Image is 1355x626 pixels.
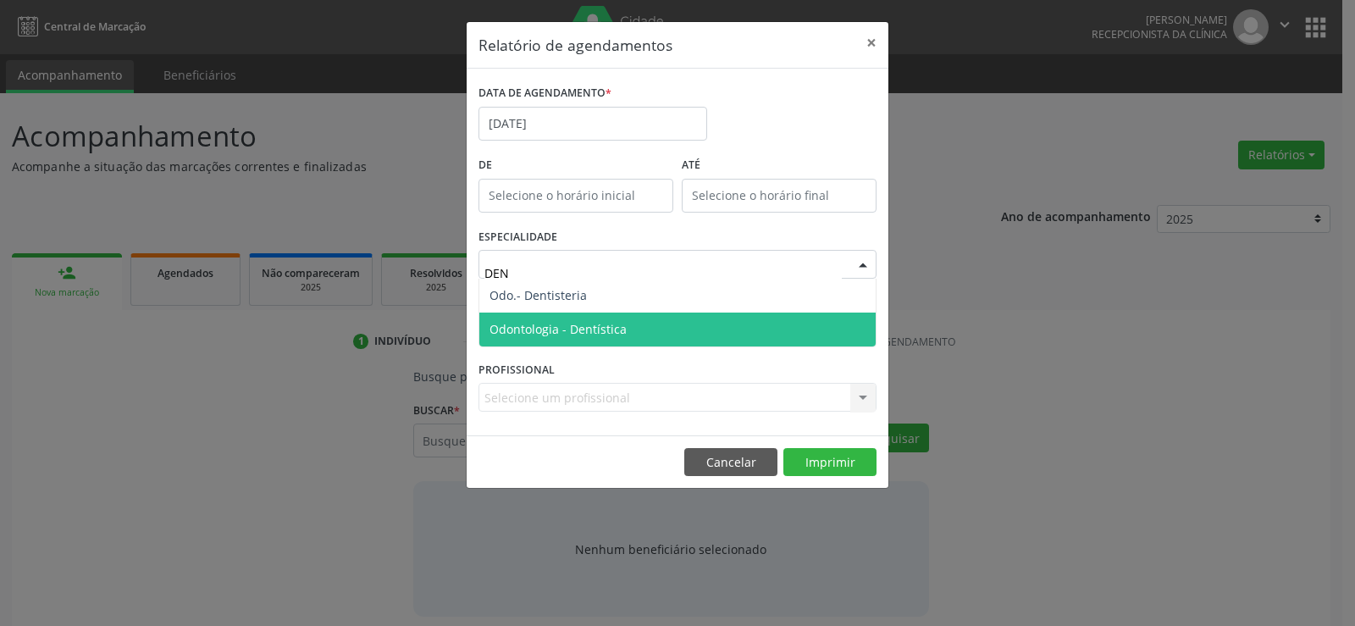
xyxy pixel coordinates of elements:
[478,34,672,56] h5: Relatório de agendamentos
[478,224,557,251] label: ESPECIALIDADE
[489,287,587,303] span: Odo.- Dentisteria
[682,179,877,213] input: Selecione o horário final
[682,152,877,179] label: ATÉ
[478,80,611,107] label: DATA DE AGENDAMENTO
[854,22,888,64] button: Close
[684,448,777,477] button: Cancelar
[484,256,842,290] input: Seleciona uma especialidade
[478,107,707,141] input: Selecione uma data ou intervalo
[478,152,673,179] label: De
[489,321,627,337] span: Odontologia - Dentística
[478,179,673,213] input: Selecione o horário inicial
[478,357,555,383] label: PROFISSIONAL
[783,448,877,477] button: Imprimir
